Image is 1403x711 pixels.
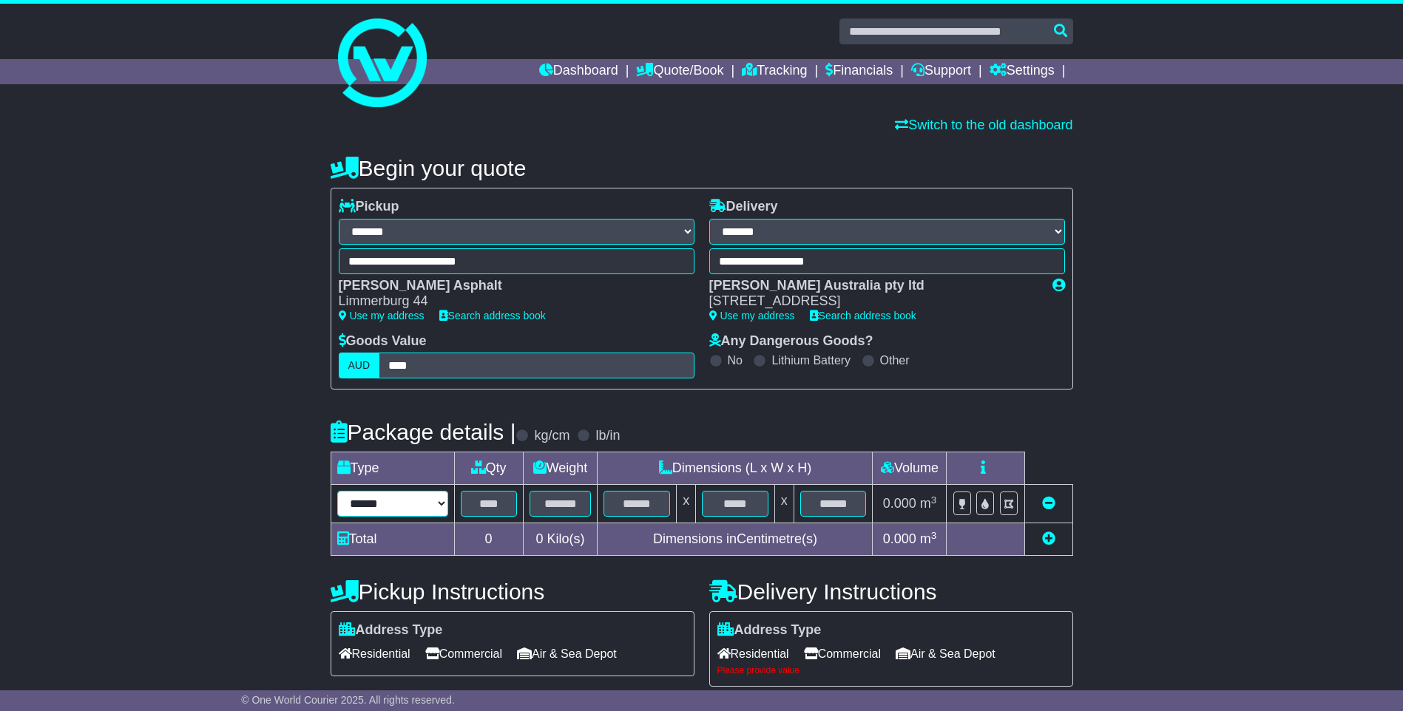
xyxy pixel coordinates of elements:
a: Tracking [742,59,807,84]
div: [PERSON_NAME] Australia pty ltd [709,278,1038,294]
label: No [728,353,743,367]
a: Support [911,59,971,84]
span: © One World Courier 2025. All rights reserved. [241,694,455,706]
div: [PERSON_NAME] Asphalt [339,278,680,294]
a: Use my address [339,310,425,322]
td: Total [331,523,454,556]
label: AUD [339,353,380,378]
span: Air & Sea Depot [517,642,617,665]
span: 0.000 [883,496,916,511]
a: Dashboard [539,59,618,84]
td: Qty [454,452,523,485]
span: m [920,531,937,546]
td: Kilo(s) [523,523,598,556]
a: Search address book [810,310,916,322]
div: Limmerburg 44 [339,293,680,310]
td: x [774,485,794,523]
span: Residential [339,642,410,665]
a: Use my address [709,310,795,322]
label: lb/in [595,428,620,444]
span: 0.000 [883,531,916,546]
td: Dimensions (L x W x H) [598,452,873,485]
h4: Begin your quote [331,156,1073,180]
label: Address Type [717,622,822,639]
h4: Delivery Instructions [709,579,1073,604]
td: x [677,485,696,523]
a: Financials [825,59,893,84]
td: 0 [454,523,523,556]
a: Quote/Book [636,59,723,84]
label: kg/cm [534,428,569,444]
a: Add new item [1042,531,1055,546]
sup: 3 [931,530,937,541]
label: Pickup [339,199,399,215]
div: Please provide value [717,665,1065,676]
a: Switch to the old dashboard [895,118,1072,132]
td: Type [331,452,454,485]
a: Search address book [439,310,546,322]
label: Other [880,353,910,367]
a: Settings [990,59,1055,84]
label: Lithium Battery [771,353,851,367]
td: Weight [523,452,598,485]
label: Goods Value [339,333,427,350]
label: Any Dangerous Goods? [709,333,873,350]
label: Delivery [709,199,778,215]
span: Air & Sea Depot [896,642,995,665]
span: m [920,496,937,511]
td: Volume [873,452,947,485]
h4: Pickup Instructions [331,579,694,604]
span: Residential [717,642,789,665]
label: Address Type [339,622,443,639]
span: 0 [535,531,543,546]
sup: 3 [931,494,937,506]
td: Dimensions in Centimetre(s) [598,523,873,556]
span: Commercial [804,642,881,665]
div: [STREET_ADDRESS] [709,293,1038,310]
h4: Package details | [331,420,516,444]
span: Commercial [425,642,502,665]
a: Remove this item [1042,496,1055,511]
